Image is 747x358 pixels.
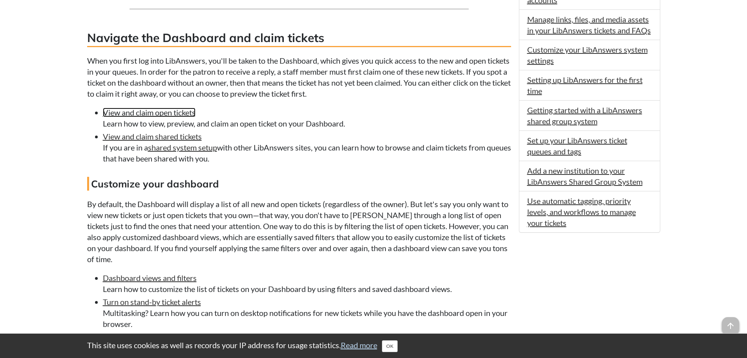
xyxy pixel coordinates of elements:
[103,108,195,117] a: View and claim open tickets
[87,55,511,99] p: When you first log into LibAnswers, you'll be taken to the Dashboard, which gives you quick acces...
[79,340,668,352] div: This site uses cookies as well as records your IP address for usage statistics.
[148,143,217,152] a: shared system setup
[87,29,511,47] h3: Navigate the Dashboard and claim tickets
[103,332,263,341] a: Select your default LibAnswers dashboard view
[103,272,511,294] li: Learn how to customize the list of tickets on your Dashboard by using filters and saved dashboard...
[527,105,642,126] a: Getting started with a LibAnswers shared group system
[87,198,511,264] p: ​By default, the Dashboard will display a list of all new and open tickets (regardless of the own...
[527,75,643,95] a: Setting up LibAnswers for the first time
[527,166,643,186] a: Add a new institution to your LibAnswers Shared Group System
[722,318,739,327] a: arrow_upward
[527,136,627,156] a: Set up your LibAnswers ticket queues and tags
[722,317,739,334] span: arrow_upward
[103,273,197,283] a: Dashboard views and filters
[103,131,511,164] li: If you are in a with other LibAnswers sites, you can learn how to browse and claim tickets from q...
[87,177,511,191] h4: Customize your dashboard
[103,331,511,353] li: Learn how to select which view to apply by default when you visit the Dashboard.
[527,15,651,35] a: Manage links, files, and media assets in your LibAnswers tickets and FAQs
[527,196,636,228] a: Use automatic tagging, priority levels, and workflows to manage your tickets
[103,296,511,329] li: Multitasking? Learn how you can turn on desktop notifications for new tickets while you have the ...
[341,340,377,350] a: Read more
[382,340,398,352] button: Close
[103,107,511,129] li: Learn how to view, preview, and claim an open ticket on your Dashboard.
[103,297,201,307] a: Turn on stand-by ticket alerts
[527,45,648,65] a: Customize your LibAnswers system settings
[103,132,202,141] a: View and claim shared tickets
